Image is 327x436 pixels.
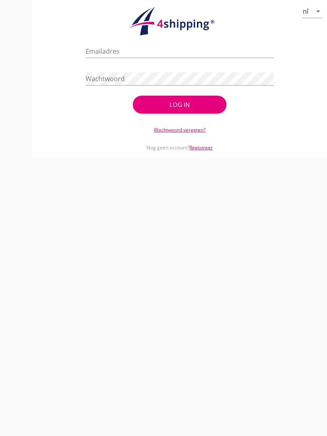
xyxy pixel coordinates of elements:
button: Log in [133,96,227,113]
div: nl [303,8,308,15]
i: arrow_drop_down [313,6,323,16]
div: Log in [146,100,214,109]
div: Nog geen account? [86,134,273,151]
img: logo.1f945f1d.svg [127,6,232,36]
a: Registreer [189,144,213,151]
input: Emailadres [86,45,273,58]
a: Wachtwoord vergeten? [154,126,205,133]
